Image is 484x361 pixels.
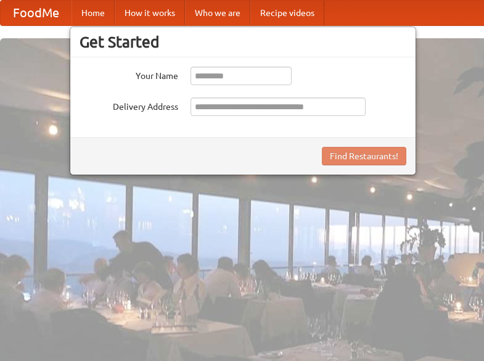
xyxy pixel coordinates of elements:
[322,147,406,165] button: Find Restaurants!
[80,67,178,82] label: Your Name
[72,1,115,25] a: Home
[1,1,72,25] a: FoodMe
[250,1,324,25] a: Recipe videos
[115,1,185,25] a: How it works
[80,33,406,51] h3: Get Started
[80,98,178,113] label: Delivery Address
[185,1,250,25] a: Who we are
